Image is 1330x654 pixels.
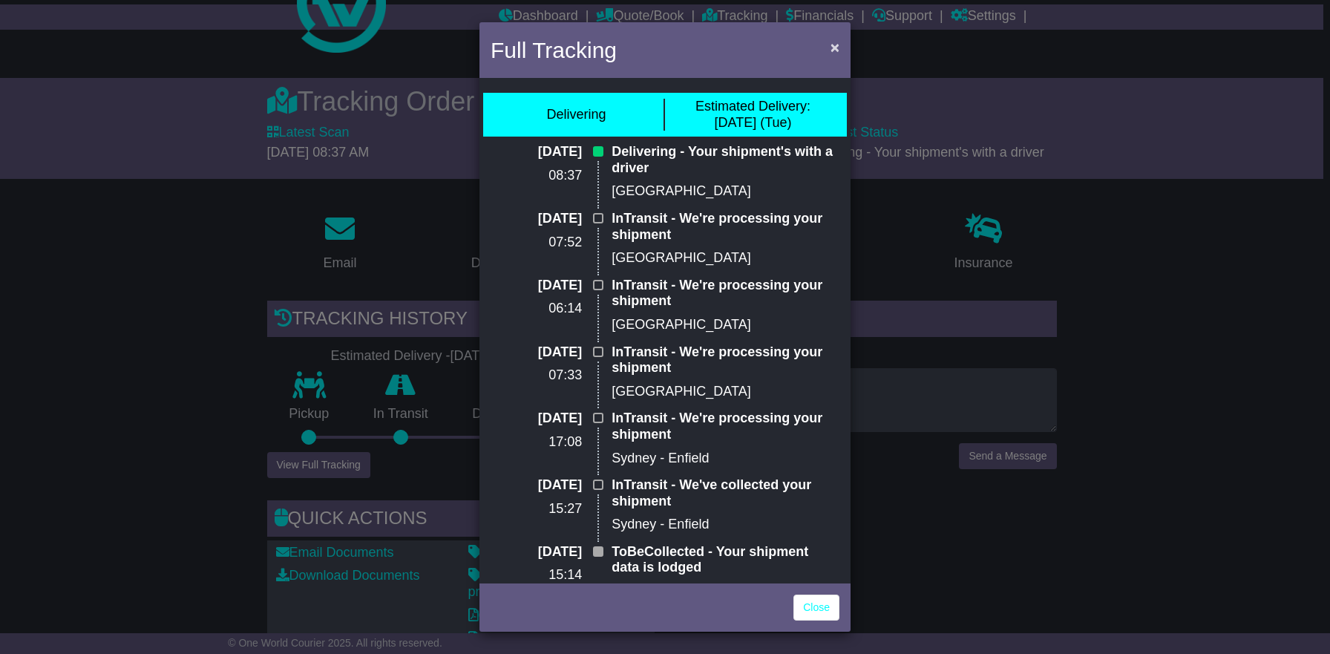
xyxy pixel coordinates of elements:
button: Close [823,32,847,62]
p: 07:33 [491,367,582,384]
p: Sydney - Enfield [612,451,839,467]
p: InTransit - We're processing your shipment [612,344,839,376]
p: [DATE] [491,411,582,427]
p: InTransit - We're processing your shipment [612,278,839,310]
p: 07:52 [491,235,582,251]
p: Sydney - Enfield [612,517,839,533]
p: [DATE] [491,344,582,361]
div: Delivering [546,107,606,123]
p: InTransit - We're processing your shipment [612,211,839,243]
p: Delivering - Your shipment's with a driver [612,144,839,176]
p: 15:14 [491,567,582,583]
span: × [831,39,839,56]
span: Estimated Delivery: [695,99,810,114]
a: Close [793,595,839,621]
p: 06:14 [491,301,582,317]
p: [GEOGRAPHIC_DATA] [612,183,839,200]
p: [GEOGRAPHIC_DATA] [612,250,839,266]
p: [DATE] [491,278,582,294]
p: [GEOGRAPHIC_DATA] [612,317,839,333]
p: InTransit - We're processing your shipment [612,411,839,442]
p: 17:08 [491,434,582,451]
p: [GEOGRAPHIC_DATA] [612,384,839,400]
p: [DATE] [491,144,582,160]
p: [DATE] [491,544,582,560]
p: 15:27 [491,501,582,517]
p: 08:37 [491,168,582,184]
p: ToBeCollected - Your shipment data is lodged [612,544,839,576]
p: InTransit - We've collected your shipment [612,477,839,509]
h4: Full Tracking [491,33,617,67]
div: [DATE] (Tue) [695,99,810,131]
p: [DATE] [491,211,582,227]
p: [DATE] [491,477,582,494]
